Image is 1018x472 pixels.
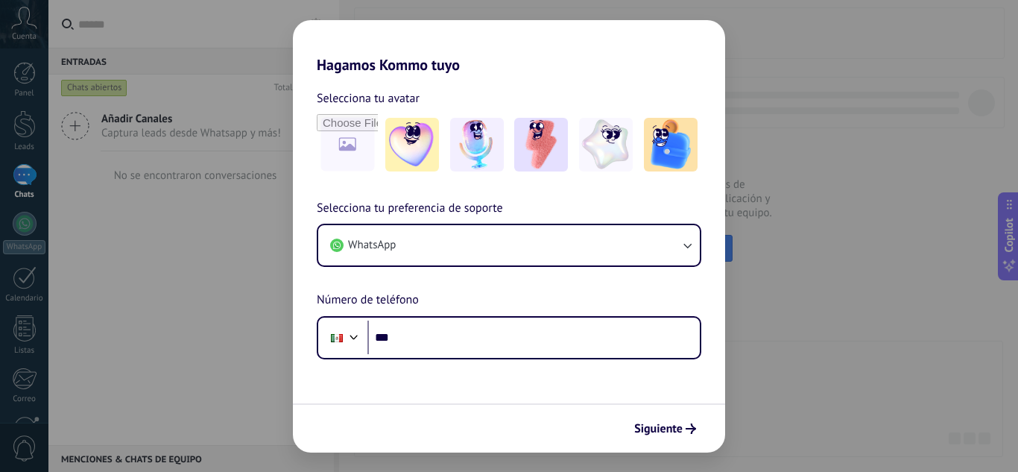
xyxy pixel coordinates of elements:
[450,118,504,172] img: -2.jpeg
[579,118,633,172] img: -4.jpeg
[514,118,568,172] img: -3.jpeg
[634,424,683,434] span: Siguiente
[317,89,420,108] span: Selecciona tu avatar
[385,118,439,172] img: -1.jpeg
[317,291,419,310] span: Número de teléfono
[644,118,698,172] img: -5.jpeg
[348,238,396,253] span: WhatsApp
[627,416,703,441] button: Siguiente
[317,199,503,218] span: Selecciona tu preferencia de soporte
[293,20,725,74] h2: Hagamos Kommo tuyo
[323,322,351,353] div: Mexico: + 52
[318,225,700,265] button: WhatsApp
